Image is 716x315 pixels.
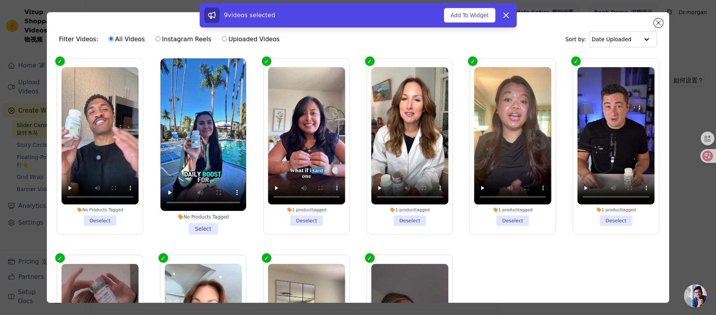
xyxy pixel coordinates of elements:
[224,11,276,19] span: 9 videos selected
[108,34,145,44] label: All Videos
[565,31,657,47] div: Sort by:
[268,207,345,212] div: 1 product tagged
[684,284,707,307] div: 开放式聊天
[221,34,280,44] label: Uploaded Videos
[61,207,138,212] div: No Products Tagged
[474,207,551,212] div: 1 product tagged
[444,8,495,22] button: Add To Widget
[160,214,246,220] div: No Products Tagged
[578,207,655,212] div: 1 product tagged
[155,34,211,44] label: Instagram Reels
[59,31,284,48] div: Filter Videos:
[371,207,448,212] div: 1 product tagged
